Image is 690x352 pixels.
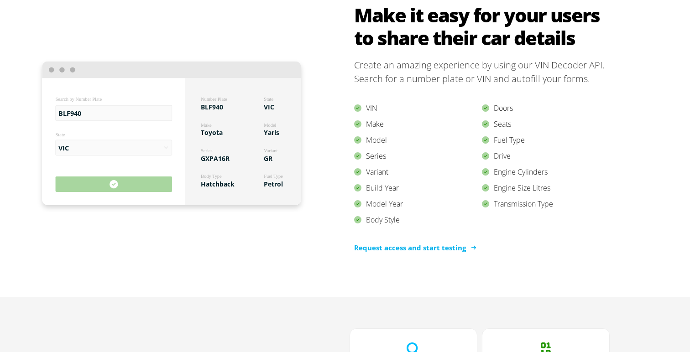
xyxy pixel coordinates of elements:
[264,103,274,111] tspan: VIC
[56,132,65,137] tspan: State
[482,180,610,196] div: Engine Size Litres
[264,128,279,137] tspan: Yaris
[354,180,482,196] div: Build Year
[201,174,222,179] tspan: Body Type
[264,154,273,163] tspan: GR
[354,58,610,86] p: Create an amazing experience by using our VIN Decoder API. Search for a number plate or VIN and a...
[482,164,610,180] div: Engine Cylinders
[482,132,610,148] div: Fuel Type
[264,174,283,179] tspan: Fuel Type
[58,109,81,118] tspan: BLF940
[482,148,610,164] div: Drive
[201,122,212,127] tspan: Make
[354,132,482,148] div: Model
[201,180,235,188] tspan: Hatchback
[482,116,610,132] div: Seats
[354,212,482,228] div: Body Style
[482,196,610,212] div: Transmission Type
[354,164,482,180] div: Variant
[264,180,283,188] tspan: Petrol
[264,148,277,153] tspan: Variant
[201,128,223,137] tspan: Toyota
[201,103,223,111] tspan: BLF940
[354,116,482,132] div: Make
[201,97,227,102] tspan: Number Plate
[354,243,475,253] a: Request access and start testing
[354,4,610,49] h2: Make it easy for your users to share their car details
[201,148,212,153] tspan: Series
[354,196,482,212] div: Model Year
[201,154,230,163] tspan: GXPA16R
[264,97,273,102] tspan: State
[482,100,610,116] div: Doors
[264,122,276,127] tspan: Model
[354,100,482,116] div: VIN
[56,97,102,102] tspan: Search by Number Plate
[58,143,69,152] tspan: VIC
[354,148,482,164] div: Series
